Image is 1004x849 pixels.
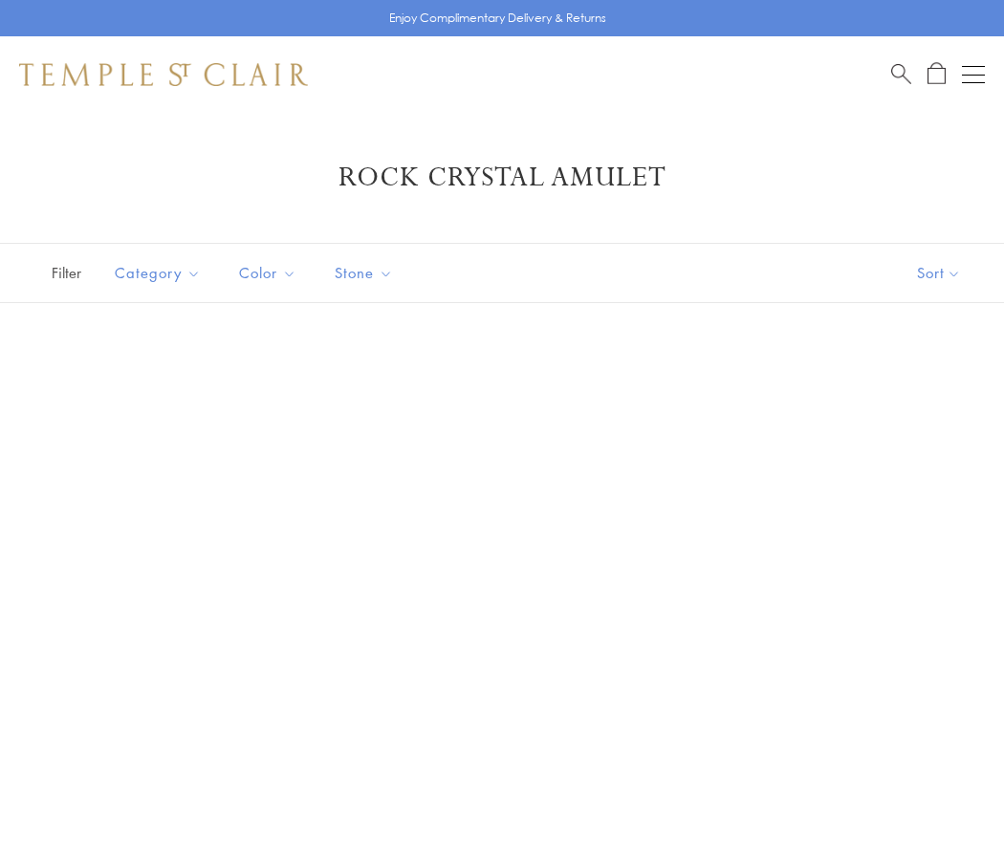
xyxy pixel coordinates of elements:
[229,261,311,285] span: Color
[325,261,407,285] span: Stone
[19,63,308,86] img: Temple St. Clair
[105,261,215,285] span: Category
[48,161,956,195] h1: Rock Crystal Amulet
[225,251,311,294] button: Color
[389,9,606,28] p: Enjoy Complimentary Delivery & Returns
[891,62,911,86] a: Search
[962,63,985,86] button: Open navigation
[928,62,946,86] a: Open Shopping Bag
[320,251,407,294] button: Stone
[874,244,1004,302] button: Show sort by
[100,251,215,294] button: Category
